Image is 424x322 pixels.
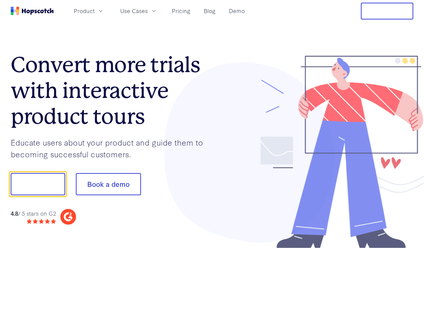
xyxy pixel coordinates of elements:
[169,5,193,16] a: Pricing
[70,5,108,16] button: Product
[361,3,413,19] button: Free Trial
[201,5,218,16] a: Blog
[11,173,65,195] button: Show me!
[11,7,54,15] a: Home
[11,52,212,129] h1: Convert more trials with interactive product tours
[11,209,56,218] div: / 5 stars on G2
[76,173,141,195] button: Book a demo
[116,5,161,16] button: Use Cases
[74,7,95,15] span: Product
[11,137,212,160] p: Educate users about your product and guide them to becoming successful customers.
[11,209,18,217] strong: 4.8
[226,5,247,16] a: Demo
[120,7,148,15] span: Use Cases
